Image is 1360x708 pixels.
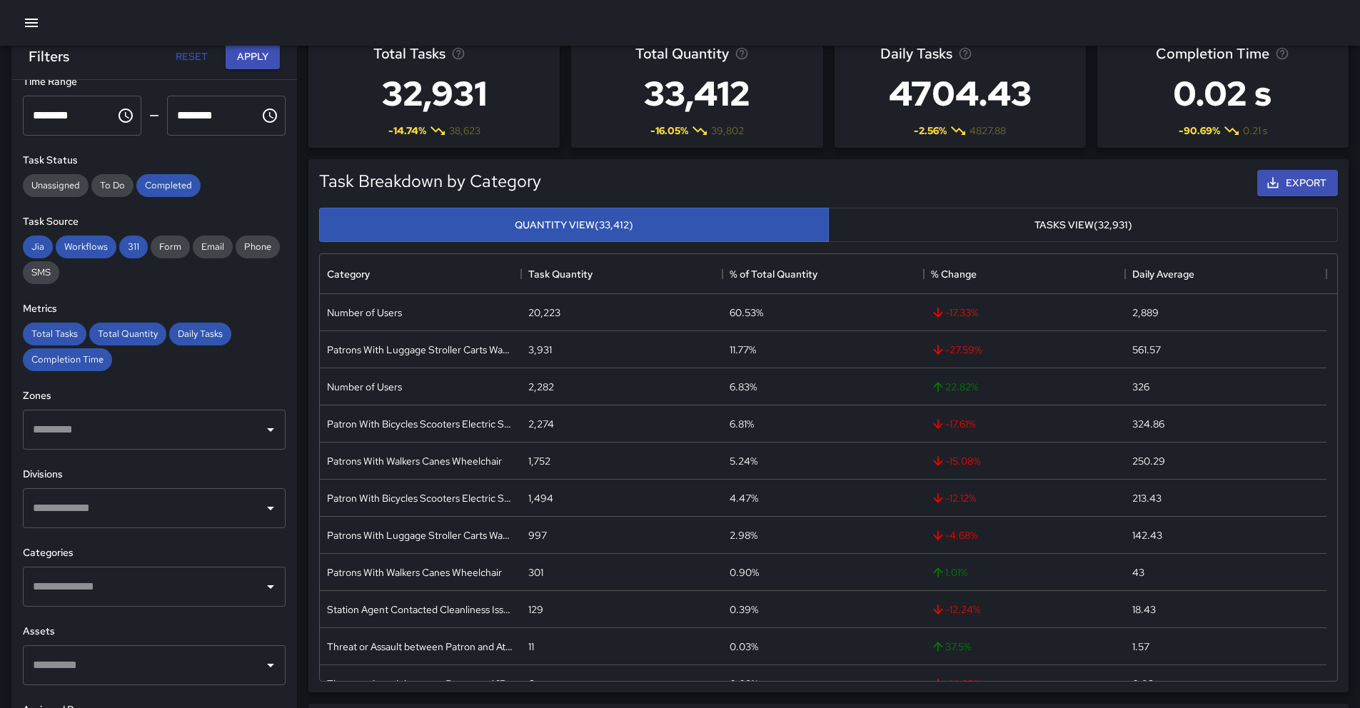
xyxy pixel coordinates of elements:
span: 311 [119,241,148,253]
div: Form [151,236,190,258]
span: -12.12 % [931,491,976,505]
div: Total Quantity [89,323,166,345]
span: Daily Tasks [169,328,231,340]
span: To Do [91,179,134,191]
div: Patrons With Luggage Stroller Carts Wagons [327,528,514,542]
span: -4.68 % [931,528,977,542]
div: 2,282 [528,380,554,394]
span: Workflows [56,241,116,253]
span: 39,802 [711,123,744,138]
span: SMS [23,266,59,278]
div: 0.02% [730,677,758,691]
span: -2.56 % [914,123,947,138]
div: Patron With Bicycles Scooters Electric Scooters [327,417,514,431]
div: Daily Tasks [169,323,231,345]
div: Email [193,236,233,258]
div: 6.81% [730,417,754,431]
h5: Task Breakdown by Category [319,170,541,193]
span: Total Quantity [89,328,166,340]
h6: Task Status [23,153,286,168]
button: Open [261,498,281,518]
div: Total Tasks [23,323,86,345]
div: 20,223 [528,305,560,320]
div: Daily Average [1132,254,1194,294]
svg: Average number of tasks per day in the selected period, compared to the previous period. [958,46,972,61]
h3: 4704.43 [880,65,1040,122]
span: Email [193,241,233,253]
div: 2.98% [730,528,757,542]
div: 0.90% [730,565,759,580]
span: 38,623 [449,123,480,138]
svg: Average time taken to complete tasks in the selected period, compared to the previous period. [1275,46,1289,61]
h6: Divisions [23,467,286,482]
div: % Change [924,254,1125,294]
div: Threat or Assault between Patron and Attendant - BART PD Contacted [327,639,514,654]
span: Completed [136,179,201,191]
div: SMS [23,261,59,284]
div: Category [320,254,521,294]
h6: Task Source [23,214,286,230]
h6: Assets [23,624,286,639]
div: Task Quantity [521,254,722,294]
h3: 33,412 [635,65,759,122]
button: Open [261,420,281,440]
span: -27.59 % [931,343,982,357]
span: Phone [236,241,280,253]
div: 43 [1132,565,1144,580]
span: -14.74 % [388,123,426,138]
div: Number of Users [327,380,402,394]
div: 0.03% [730,639,758,654]
span: -17.33 % [931,305,978,320]
h6: Metrics [23,301,286,317]
div: 60.53% [730,305,763,320]
div: Phone [236,236,280,258]
span: -15.08 % [931,454,980,468]
div: Completed [136,174,201,197]
div: Category [327,254,370,294]
div: 6.83% [730,380,757,394]
div: 997 [528,528,547,542]
span: -12.24 % [931,602,980,617]
div: 3,931 [528,343,552,357]
div: Station Agent Contacted Cleanliness Issue Reported [327,602,514,617]
button: Apply [226,44,280,70]
div: 11.77% [730,343,756,357]
div: 18.43 [1132,602,1156,617]
span: Form [151,241,190,253]
div: 5.24% [730,454,757,468]
div: 2,889 [1132,305,1159,320]
span: Total Tasks [373,42,445,65]
div: 11 [528,639,534,654]
button: Choose time, selected time is 12:00 AM [111,101,140,130]
div: % of Total Quantity [730,254,817,294]
h6: Time Range [23,74,286,90]
div: Patron With Bicycles Scooters Electric Scooters [327,491,514,505]
button: Open [261,655,281,675]
span: Jia [23,241,53,253]
div: 2,274 [528,417,554,431]
button: Tasks View(32,931) [828,208,1338,243]
div: Daily Average [1125,254,1326,294]
div: 250.29 [1132,454,1165,468]
div: 561.57 [1132,343,1161,357]
span: Daily Tasks [880,42,952,65]
span: Completion Time [1156,42,1269,65]
span: Total Tasks [23,328,86,340]
div: 1.57 [1132,639,1149,654]
div: 0.86 [1132,677,1153,691]
span: Completion Time [23,353,112,365]
div: Completion Time [23,348,112,371]
span: Total Quantity [635,42,729,65]
span: 0.21 s [1243,123,1267,138]
div: 311 [119,236,148,258]
div: Patrons With Walkers Canes Wheelchair [327,565,502,580]
div: 142.43 [1132,528,1162,542]
div: 1,752 [528,454,550,468]
div: Unassigned [23,174,89,197]
span: 4827.88 [969,123,1006,138]
div: 326 [1132,380,1149,394]
span: 37.5 % [931,639,971,654]
div: 324.86 [1132,417,1164,431]
h3: 32,931 [373,65,495,122]
button: Reset [168,44,214,70]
